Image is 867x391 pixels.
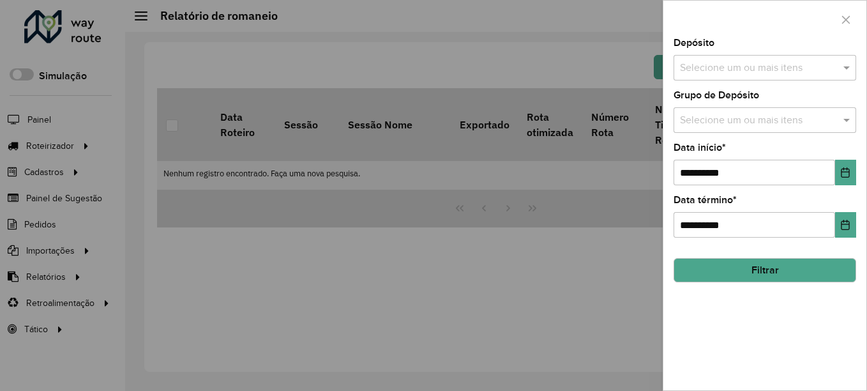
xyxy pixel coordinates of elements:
[674,192,737,208] label: Data término
[674,258,856,282] button: Filtrar
[835,160,856,185] button: Choose Date
[674,35,714,50] label: Depósito
[674,88,759,103] label: Grupo de Depósito
[835,212,856,238] button: Choose Date
[674,140,726,155] label: Data início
